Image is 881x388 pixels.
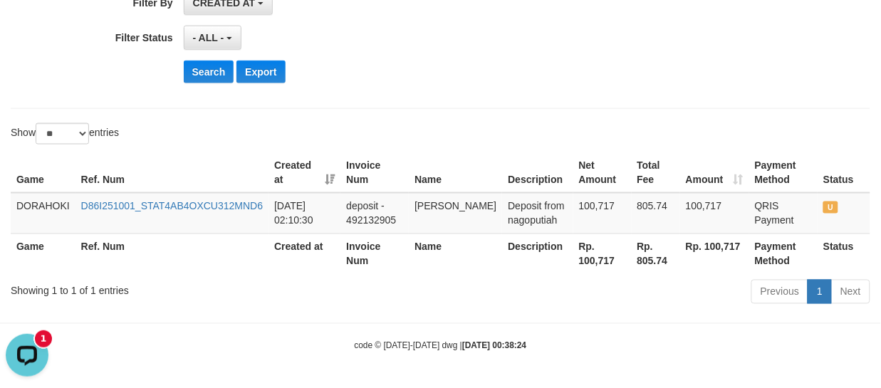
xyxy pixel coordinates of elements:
td: Deposit from nagoputiah [502,193,573,234]
td: [DATE] 02:10:30 [269,193,340,234]
th: Total Fee [632,152,680,193]
button: - ALL - [184,26,241,50]
th: Rp. 100,717 [573,234,632,274]
th: Net Amount [573,152,632,193]
th: Payment Method [749,152,818,193]
td: DORAHOKI [11,193,75,234]
th: Rp. 100,717 [680,234,749,274]
a: Next [831,280,870,304]
td: 805.74 [632,193,680,234]
td: 100,717 [680,193,749,234]
th: Rp. 805.74 [632,234,680,274]
th: Game [11,152,75,193]
th: Payment Method [749,234,818,274]
th: Created at [269,234,340,274]
label: Show entries [11,123,119,145]
span: - ALL - [193,32,224,43]
div: Showing 1 to 1 of 1 entries [11,278,356,298]
th: Invoice Num [340,234,409,274]
th: Description [502,152,573,193]
th: Game [11,234,75,274]
td: QRIS Payment [749,193,818,234]
small: code © [DATE]-[DATE] dwg | [355,341,527,351]
th: Amount: activate to sort column ascending [680,152,749,193]
th: Name [409,152,502,193]
a: 1 [808,280,832,304]
th: Invoice Num [340,152,409,193]
th: Status [818,152,870,193]
button: Open LiveChat chat widget [6,6,48,48]
th: Ref. Num [75,234,269,274]
td: deposit - 492132905 [340,193,409,234]
button: Export [236,61,285,83]
th: Created at: activate to sort column ascending [269,152,340,193]
a: D86I251001_STAT4AB4OXCU312MND6 [81,201,264,212]
th: Ref. Num [75,152,269,193]
strong: [DATE] 00:38:24 [462,341,526,351]
td: [PERSON_NAME] [409,193,502,234]
span: UNPAID [823,201,838,214]
select: Showentries [36,123,89,145]
th: Description [502,234,573,274]
a: Previous [751,280,808,304]
div: New messages notification [35,2,52,19]
th: Status [818,234,870,274]
td: 100,717 [573,193,632,234]
button: Search [184,61,234,83]
th: Name [409,234,502,274]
